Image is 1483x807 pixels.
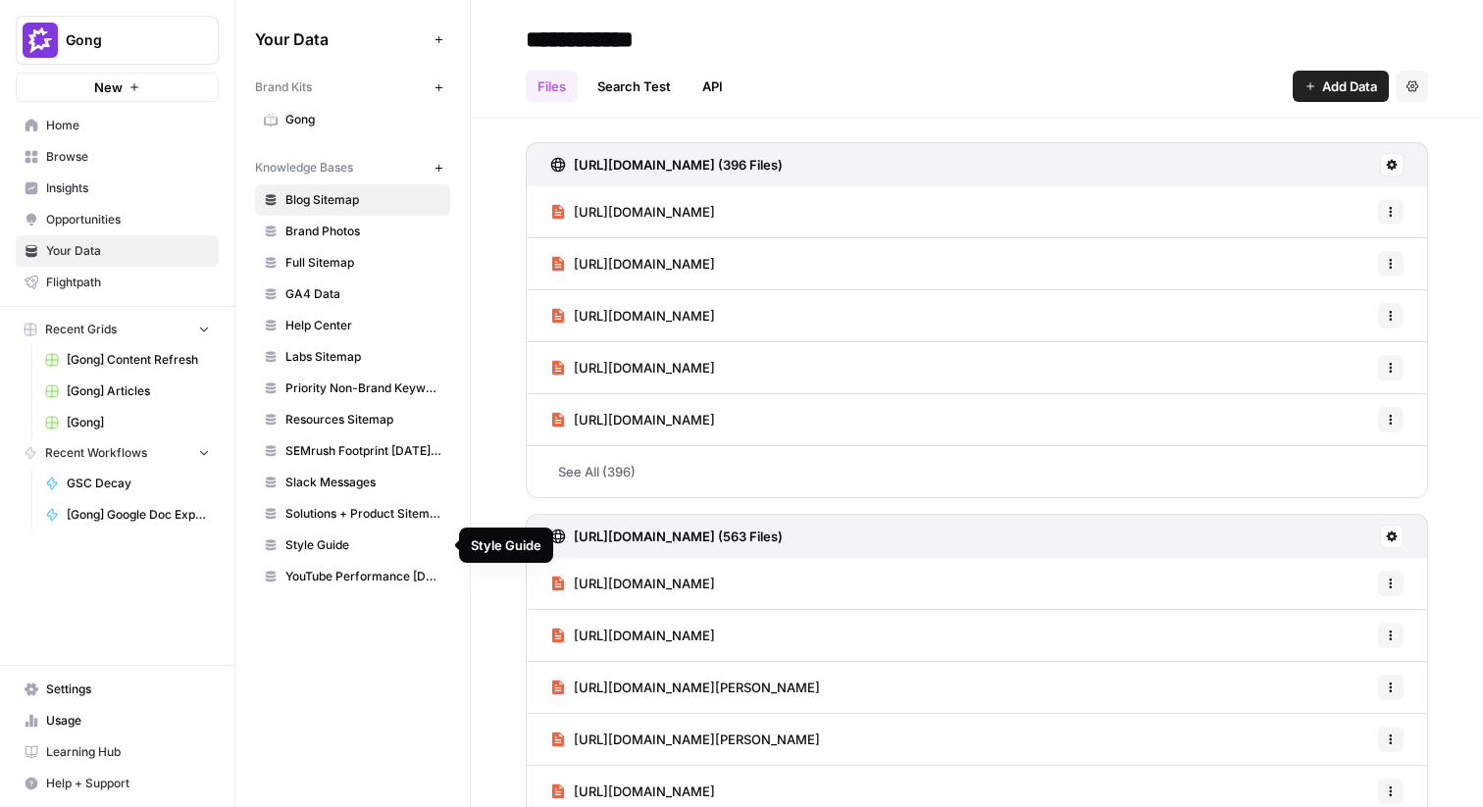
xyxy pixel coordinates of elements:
span: [URL][DOMAIN_NAME] [574,410,715,429]
a: [Gong] Content Refresh [36,344,219,376]
a: SEMrush Footprint [DATE]-[DATE] [255,435,450,467]
span: [URL][DOMAIN_NAME][PERSON_NAME] [574,678,820,697]
button: Recent Workflows [16,438,219,468]
a: GSC Decay [36,468,219,499]
a: [URL][DOMAIN_NAME] [550,290,715,341]
a: Help Center [255,310,450,341]
span: Blog Sitemap [285,191,441,209]
span: Priority Non-Brand Keywords FY26 [285,379,441,397]
a: Home [16,110,219,141]
span: Resources Sitemap [285,411,441,429]
span: Browse [46,148,210,166]
a: [Gong] Articles [36,376,219,407]
span: Style Guide [285,536,441,554]
span: Gong [66,30,184,50]
span: Add Data [1322,76,1377,96]
a: Priority Non-Brand Keywords FY26 [255,373,450,404]
a: Solutions + Product Sitemap [255,498,450,530]
span: [URL][DOMAIN_NAME] [574,202,715,222]
span: [URL][DOMAIN_NAME] [574,574,715,593]
span: Home [46,117,210,134]
span: Recent Grids [45,321,117,338]
span: Settings [46,681,210,698]
a: Settings [16,674,219,705]
span: Labs Sitemap [285,348,441,366]
span: Opportunities [46,211,210,228]
a: Flightpath [16,267,219,298]
a: Labs Sitemap [255,341,450,373]
a: Blog Sitemap [255,184,450,216]
span: Knowledge Bases [255,159,353,177]
button: Help + Support [16,768,219,799]
a: Opportunities [16,204,219,235]
button: Workspace: Gong [16,16,219,65]
span: SEMrush Footprint [DATE]-[DATE] [285,442,441,460]
a: API [690,71,735,102]
span: GA4 Data [285,285,441,303]
span: [Gong] [67,414,210,431]
span: Your Data [46,242,210,260]
span: Your Data [255,27,427,51]
a: Gong [255,104,450,135]
span: Flightpath [46,274,210,291]
a: Files [526,71,578,102]
a: [URL][DOMAIN_NAME][PERSON_NAME] [550,662,820,713]
span: Brand Photos [285,223,441,240]
span: GSC Decay [67,475,210,492]
span: Solutions + Product Sitemap [285,505,441,523]
span: New [94,77,123,97]
h3: [URL][DOMAIN_NAME] (396 Files) [574,155,783,175]
a: [URL][DOMAIN_NAME][PERSON_NAME] [550,714,820,765]
span: Brand Kits [255,78,312,96]
span: Usage [46,712,210,730]
span: [URL][DOMAIN_NAME][PERSON_NAME] [574,730,820,749]
span: Help + Support [46,775,210,792]
a: [Gong] [36,407,219,438]
a: Insights [16,173,219,204]
span: [URL][DOMAIN_NAME] [574,626,715,645]
span: [URL][DOMAIN_NAME] [574,782,715,801]
a: Brand Photos [255,216,450,247]
a: YouTube Performance [DATE] through [DATE] [255,561,450,592]
a: [URL][DOMAIN_NAME] [550,610,715,661]
span: Learning Hub [46,743,210,761]
a: See All (396) [526,446,1428,497]
span: YouTube Performance [DATE] through [DATE] [285,568,441,585]
span: Insights [46,179,210,197]
a: Slack Messages [255,467,450,498]
span: [URL][DOMAIN_NAME] [574,254,715,274]
span: Slack Messages [285,474,441,491]
a: [URL][DOMAIN_NAME] (563 Files) [550,515,783,558]
a: Full Sitemap [255,247,450,278]
a: [Gong] Google Doc Export [36,499,219,530]
a: [URL][DOMAIN_NAME] [550,238,715,289]
span: [URL][DOMAIN_NAME] [574,358,715,378]
a: Learning Hub [16,736,219,768]
span: Full Sitemap [285,254,441,272]
a: Search Test [586,71,683,102]
span: [URL][DOMAIN_NAME] [574,306,715,326]
button: Add Data [1293,71,1389,102]
span: [Gong] Google Doc Export [67,506,210,524]
a: [URL][DOMAIN_NAME] [550,186,715,237]
img: Gong Logo [23,23,58,58]
span: Gong [285,111,441,128]
a: Style Guide [255,530,450,561]
span: Recent Workflows [45,444,147,462]
a: Your Data [16,235,219,267]
a: [URL][DOMAIN_NAME] [550,558,715,609]
button: Recent Grids [16,315,219,344]
a: Usage [16,705,219,736]
span: [Gong] Articles [67,382,210,400]
span: [Gong] Content Refresh [67,351,210,369]
button: New [16,73,219,102]
a: Resources Sitemap [255,404,450,435]
h3: [URL][DOMAIN_NAME] (563 Files) [574,527,783,546]
span: Help Center [285,317,441,334]
a: [URL][DOMAIN_NAME] (396 Files) [550,143,783,186]
a: GA4 Data [255,278,450,310]
a: [URL][DOMAIN_NAME] [550,342,715,393]
a: [URL][DOMAIN_NAME] [550,394,715,445]
a: Browse [16,141,219,173]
